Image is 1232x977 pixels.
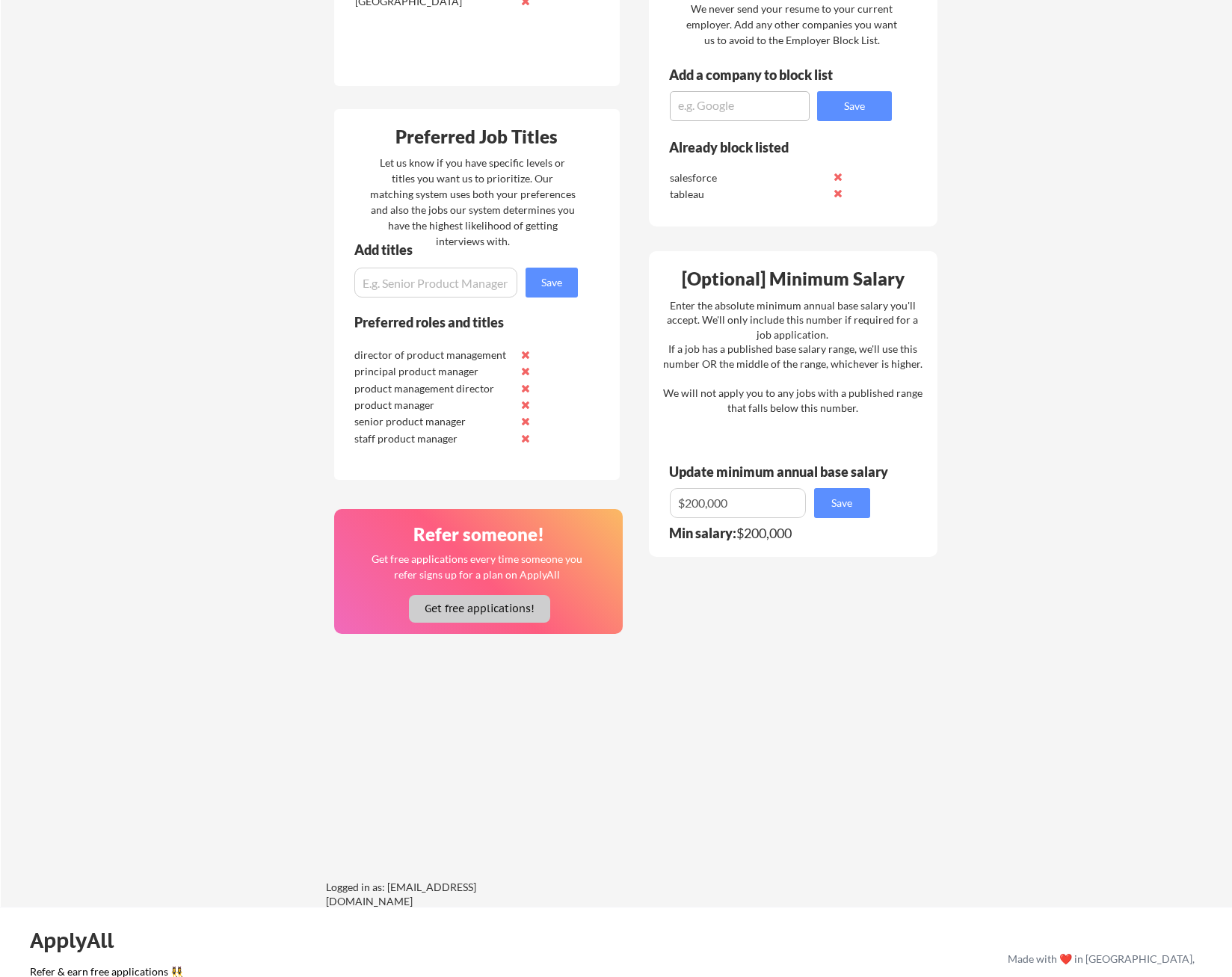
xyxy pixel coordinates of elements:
[354,243,565,256] div: Add titles
[354,268,517,298] input: E.g. Senior Product Manager
[670,187,828,202] div: tableau
[354,414,512,429] div: senior product manager
[354,364,512,379] div: principal product manager
[354,398,512,413] div: product manager
[354,348,512,363] div: director of product management
[669,68,856,81] div: Add a company to block list
[409,595,550,623] button: Get free applications!
[669,525,736,541] strong: Min salary:
[354,381,512,396] div: product management director
[670,488,806,518] input: E.g. $100,000
[354,315,558,329] div: Preferred roles and titles
[354,431,512,446] div: staff product manager
[669,526,880,540] div: $200,000
[370,155,576,249] div: Let us know if you have specific levels or titles you want us to prioritize. Our matching system ...
[814,488,870,518] button: Save
[340,526,618,543] div: Refer someone!
[371,551,584,582] div: Get free applications every time someone you refer signs up for a plan on ApplyAll
[30,928,131,953] div: ApplyAll
[526,268,578,298] button: Save
[669,465,893,478] div: Update minimum annual base salary
[326,880,550,909] div: Logged in as: [EMAIL_ADDRESS][DOMAIN_NAME]
[663,298,923,416] div: Enter the absolute minimum annual base salary you'll accept. We'll only include this number if re...
[670,170,828,185] div: salesforce
[669,141,872,154] div: Already block listed
[686,1,899,48] div: We never send your resume to your current employer. Add any other companies you want us to avoid ...
[654,270,932,288] div: [Optional] Minimum Salary
[817,91,892,121] button: Save
[338,128,616,146] div: Preferred Job Titles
